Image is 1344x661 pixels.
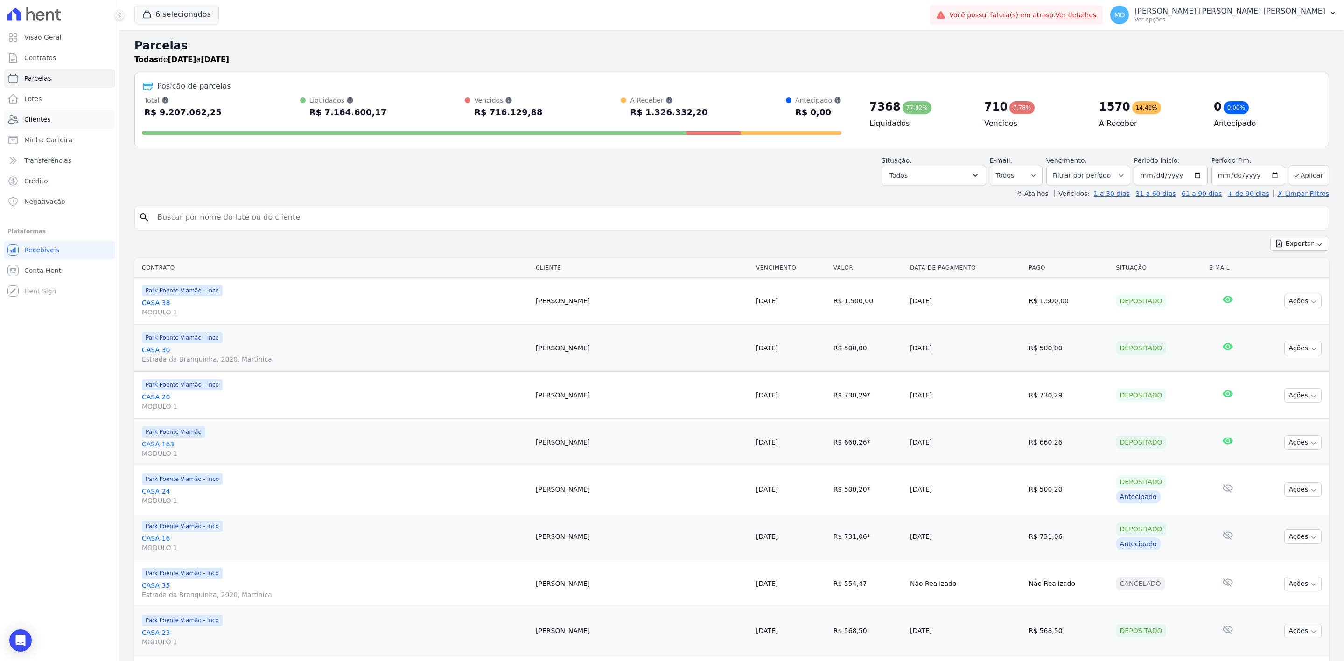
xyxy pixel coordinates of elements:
[474,96,543,105] div: Vencidos
[1116,624,1166,637] div: Depositado
[24,197,65,206] span: Negativação
[142,628,528,647] a: CASA 23MODULO 1
[142,534,528,552] a: CASA 16MODULO 1
[1284,341,1322,355] button: Ações
[756,627,778,634] a: [DATE]
[142,496,528,505] span: MODULO 1
[142,543,528,552] span: MODULO 1
[1025,278,1113,325] td: R$ 1.500,00
[1284,624,1322,638] button: Ações
[1116,537,1161,550] div: Antecipado
[142,449,528,458] span: MODULO 1
[1134,7,1325,16] p: [PERSON_NAME] [PERSON_NAME] [PERSON_NAME]
[882,157,912,164] label: Situação:
[532,419,752,466] td: [PERSON_NAME]
[24,245,59,255] span: Recebíveis
[4,90,115,108] a: Lotes
[1025,513,1113,560] td: R$ 731,06
[756,580,778,587] a: [DATE]
[1205,258,1251,278] th: E-mail
[1116,341,1166,355] div: Depositado
[1132,101,1161,114] div: 14,41%
[906,325,1025,372] td: [DATE]
[142,392,528,411] a: CASA 20MODULO 1
[134,37,1329,54] h2: Parcelas
[532,607,752,654] td: [PERSON_NAME]
[1135,190,1176,197] a: 31 a 60 dias
[9,629,32,652] div: Open Intercom Messenger
[756,344,778,352] a: [DATE]
[24,135,72,145] span: Minha Carteira
[142,568,223,579] span: Park Poente Viamão - Inco
[142,590,528,599] span: Estrada da Branquinha, 2020, Martinica
[1056,11,1097,19] a: Ver detalhes
[1103,2,1344,28] button: MD [PERSON_NAME] [PERSON_NAME] [PERSON_NAME] Ver opções
[24,266,61,275] span: Conta Hent
[830,513,906,560] td: R$ 731,06
[630,96,707,105] div: A Receber
[869,99,901,114] div: 7368
[1284,482,1322,497] button: Ações
[532,278,752,325] td: [PERSON_NAME]
[1284,529,1322,544] button: Ações
[24,156,71,165] span: Transferências
[142,521,223,532] span: Park Poente Viamão - Inco
[1116,389,1166,402] div: Depositado
[1214,118,1314,129] h4: Antecipado
[142,426,205,438] span: Park Poente Viamão
[1134,157,1180,164] label: Período Inicío:
[830,278,906,325] td: R$ 1.500,00
[1025,258,1113,278] th: Pago
[1182,190,1222,197] a: 61 a 90 dias
[4,151,115,170] a: Transferências
[7,226,112,237] div: Plataformas
[142,355,528,364] span: Estrada da Branquinha, 2020, Martinica
[142,402,528,411] span: MODULO 1
[134,54,229,65] p: de a
[1289,165,1329,185] button: Aplicar
[201,55,229,64] strong: [DATE]
[1134,16,1325,23] p: Ver opções
[4,28,115,47] a: Visão Geral
[1116,294,1166,307] div: Depositado
[157,81,231,92] div: Posição de parcelas
[142,307,528,317] span: MODULO 1
[142,285,223,296] span: Park Poente Viamão - Inco
[142,473,223,485] span: Park Poente Viamão - Inco
[474,105,543,120] div: R$ 716.129,88
[152,208,1325,227] input: Buscar por nome do lote ou do cliente
[309,105,387,120] div: R$ 7.164.600,17
[139,212,150,223] i: search
[756,297,778,305] a: [DATE]
[1114,12,1125,18] span: MD
[869,118,969,129] h4: Liquidados
[1214,99,1222,114] div: 0
[4,69,115,88] a: Parcelas
[4,261,115,280] a: Conta Hent
[142,637,528,647] span: MODULO 1
[906,278,1025,325] td: [DATE]
[906,372,1025,419] td: [DATE]
[984,118,1084,129] h4: Vencidos
[830,372,906,419] td: R$ 730,29
[1228,190,1269,197] a: + de 90 dias
[4,192,115,211] a: Negativação
[1116,522,1166,536] div: Depositado
[906,607,1025,654] td: [DATE]
[309,96,387,105] div: Liquidados
[795,105,841,120] div: R$ 0,00
[1116,436,1166,449] div: Depositado
[830,607,906,654] td: R$ 568,50
[4,172,115,190] a: Crédito
[906,466,1025,513] td: [DATE]
[756,391,778,399] a: [DATE]
[756,438,778,446] a: [DATE]
[24,74,51,83] span: Parcelas
[1284,435,1322,450] button: Ações
[144,96,222,105] div: Total
[24,94,42,104] span: Lotes
[142,379,223,390] span: Park Poente Viamão - Inco
[4,241,115,259] a: Recebíveis
[532,258,752,278] th: Cliente
[1016,190,1048,197] label: ↯ Atalhos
